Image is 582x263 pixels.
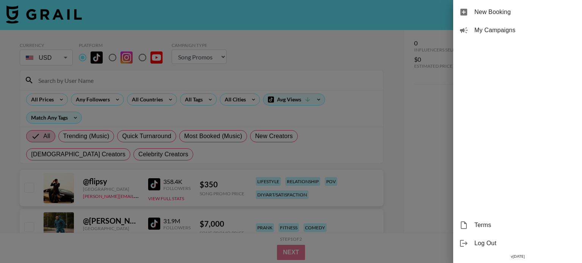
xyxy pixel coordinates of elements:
div: New Booking [453,3,582,21]
span: Terms [474,221,576,230]
div: Terms [453,216,582,234]
iframe: Drift Widget Chat Controller [544,225,573,254]
div: v [DATE] [453,252,582,260]
span: Log Out [474,239,576,248]
div: Log Out [453,234,582,252]
div: My Campaigns [453,21,582,39]
span: New Booking [474,8,576,17]
span: My Campaigns [474,26,576,35]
